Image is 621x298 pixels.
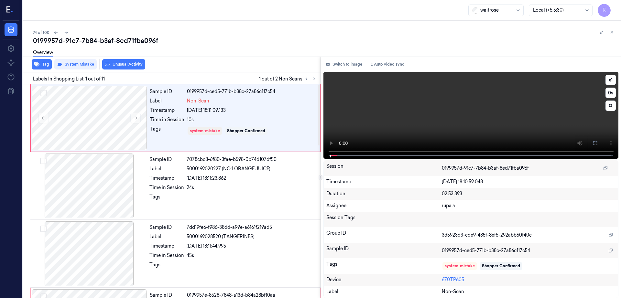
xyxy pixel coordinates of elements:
[150,116,184,123] div: Time in Session
[40,90,47,96] button: Select row
[149,156,184,163] div: Sample ID
[326,288,442,295] div: Label
[442,247,530,254] span: 0199957d-ced5-771b-b38c-27a86c117c54
[323,59,365,69] button: Switch to image
[442,288,464,295] span: Non-Scan
[326,276,442,283] div: Device
[187,252,317,259] div: 45s
[149,261,184,272] div: Tags
[149,224,184,231] div: Sample ID
[187,98,209,104] span: Non-Scan
[187,175,317,182] div: [DATE] 18:11:23.862
[150,107,184,114] div: Timestamp
[605,75,616,85] button: x1
[187,88,316,95] div: 0199957d-ced5-771b-b38c-27a86c117c54
[598,4,611,17] button: R
[367,59,407,69] button: Auto video sync
[187,156,317,163] div: 7078cbc8-6f80-3fae-b598-0b74d107df50
[149,243,184,250] div: Timestamp
[326,230,442,240] div: Group ID
[442,165,529,172] span: 0199957d-91c7-7b84-b3af-8ed71fba096f
[33,76,105,82] span: Labels In Shopping List: 1 out of 11
[326,178,442,185] div: Timestamp
[259,75,318,83] span: 1 out of 2 Non Scans
[442,276,616,283] div: 670TP605
[187,116,316,123] div: 10s
[149,194,184,204] div: Tags
[445,263,475,269] div: system-mistake
[187,233,255,240] span: 5000169028520 (TANGERINES)
[482,263,520,269] div: Shopper Confirmed
[326,163,442,173] div: Session
[326,202,442,209] div: Assignee
[187,243,317,250] div: [DATE] 18:11:44.995
[54,59,97,69] button: System Mistake
[149,175,184,182] div: Timestamp
[190,128,220,134] div: system-mistake
[187,165,270,172] span: 5000169020227 (NO.1 ORANGE JUICE)
[40,226,47,232] button: Select row
[442,178,616,185] div: [DATE] 18:10:59.048
[40,158,47,164] button: Select row
[33,36,616,45] div: 0199957d-91c7-7b84-b3af-8ed71fba096f
[326,245,442,256] div: Sample ID
[442,190,616,197] div: 02:53.393
[442,232,532,239] span: 3d5923d3-cde9-485f-8ef5-292abb60f40c
[326,214,442,225] div: Session Tags
[149,252,184,259] div: Time in Session
[326,261,442,271] div: Tags
[326,190,442,197] div: Duration
[187,107,316,114] div: [DATE] 18:11:09.133
[32,59,52,69] button: Tag
[187,184,317,191] div: 24s
[149,184,184,191] div: Time in Session
[150,126,184,136] div: Tags
[102,59,145,69] button: Unusual Activity
[33,49,53,57] a: Overview
[442,202,616,209] div: rupa a
[187,224,317,231] div: 7dd19fe6-f986-38dd-a99e-a6161f219ad5
[149,165,184,172] div: Label
[150,88,184,95] div: Sample ID
[227,128,265,134] div: Shopper Confirmed
[149,233,184,240] div: Label
[150,98,184,104] div: Label
[605,88,616,98] button: 0s
[33,30,49,35] span: 74 of 100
